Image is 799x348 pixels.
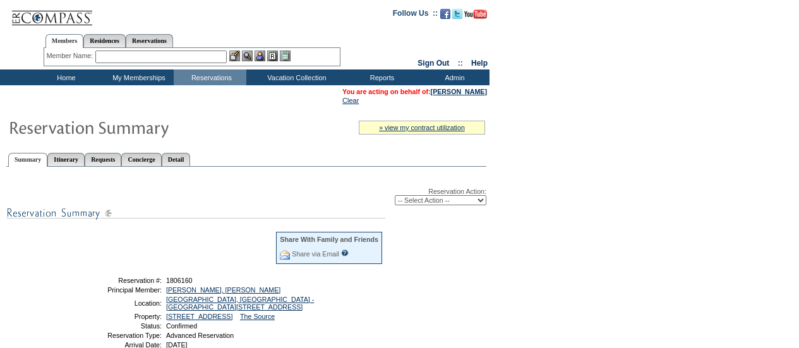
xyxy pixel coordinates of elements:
[452,9,462,19] img: Follow us on Twitter
[6,188,486,205] div: Reservation Action:
[255,51,265,61] img: Impersonate
[341,249,349,256] input: What is this?
[166,296,314,311] a: [GEOGRAPHIC_DATA], [GEOGRAPHIC_DATA] - [GEOGRAPHIC_DATA][STREET_ADDRESS]
[47,153,85,166] a: Itinerary
[440,13,450,20] a: Become our fan on Facebook
[280,236,378,243] div: Share With Family and Friends
[121,153,161,166] a: Concierge
[85,153,121,166] a: Requests
[342,97,359,104] a: Clear
[166,286,280,294] a: [PERSON_NAME], [PERSON_NAME]
[464,9,487,19] img: Subscribe to our YouTube Channel
[166,313,232,320] a: [STREET_ADDRESS]
[342,88,487,95] span: You are acting on behalf of:
[166,277,193,284] span: 1806160
[6,205,385,221] img: subTtlResSummary.gif
[28,69,101,85] td: Home
[418,59,449,68] a: Sign Out
[8,153,47,167] a: Summary
[240,313,275,320] a: The Source
[417,69,490,85] td: Admin
[229,51,240,61] img: b_edit.gif
[246,69,344,85] td: Vacation Collection
[126,34,173,47] a: Reservations
[71,296,162,311] td: Location:
[71,277,162,284] td: Reservation #:
[292,250,339,258] a: Share via Email
[166,332,234,339] span: Advanced Reservation
[71,313,162,320] td: Property:
[267,51,278,61] img: Reservations
[280,51,291,61] img: b_calculator.gif
[166,322,197,330] span: Confirmed
[71,286,162,294] td: Principal Member:
[344,69,417,85] td: Reports
[71,322,162,330] td: Status:
[47,51,95,61] div: Member Name:
[242,51,253,61] img: View
[45,34,84,48] a: Members
[471,59,488,68] a: Help
[162,153,191,166] a: Detail
[393,8,438,23] td: Follow Us ::
[101,69,174,85] td: My Memberships
[464,13,487,20] a: Subscribe to our YouTube Channel
[452,13,462,20] a: Follow us on Twitter
[8,114,261,140] img: Reservaton Summary
[174,69,246,85] td: Reservations
[431,88,487,95] a: [PERSON_NAME]
[71,332,162,339] td: Reservation Type:
[458,59,463,68] span: ::
[440,9,450,19] img: Become our fan on Facebook
[379,124,465,131] a: » view my contract utilization
[83,34,126,47] a: Residences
